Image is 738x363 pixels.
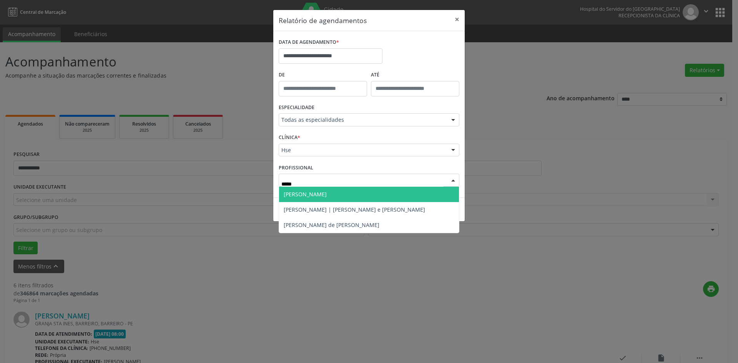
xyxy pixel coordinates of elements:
h5: Relatório de agendamentos [279,15,367,25]
span: [PERSON_NAME] de [PERSON_NAME] [284,221,379,229]
button: Close [449,10,465,29]
label: ESPECIALIDADE [279,102,314,114]
label: DATA DE AGENDAMENTO [279,36,339,48]
label: CLÍNICA [279,132,300,144]
label: De [279,69,367,81]
span: [PERSON_NAME] [284,191,327,198]
span: Hse [281,146,444,154]
label: ATÉ [371,69,459,81]
label: PROFISSIONAL [279,162,313,174]
span: [PERSON_NAME] | [PERSON_NAME] e [PERSON_NAME] [284,206,425,213]
span: Todas as especialidades [281,116,444,124]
